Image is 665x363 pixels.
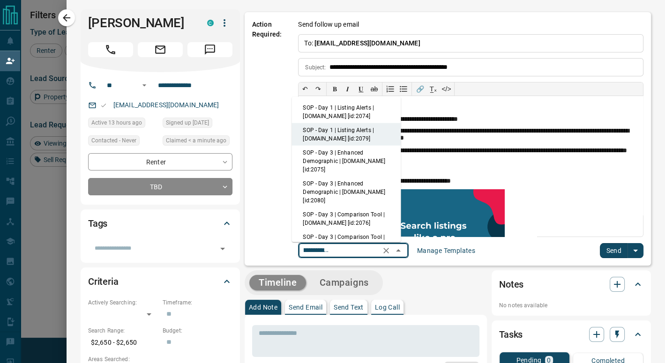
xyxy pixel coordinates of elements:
p: Send Text [334,304,364,311]
div: Sat Oct 11 2025 [88,118,158,131]
li: SOP - Day 3 | Comparison Tool | [DOMAIN_NAME] [id:2076] [291,207,401,230]
h2: Tasks [499,327,523,342]
a: [EMAIL_ADDRESS][DOMAIN_NAME] [113,101,219,109]
button: ab [367,82,381,96]
button: Open [216,242,229,255]
li: SOP - Day 1 | Listing Alerts | [DOMAIN_NAME] [id:2079] [291,123,401,146]
div: TBD [88,178,232,195]
button: 𝐁 [328,82,341,96]
p: To: [298,34,643,52]
button: 𝐔 [354,82,367,96]
div: Renter [88,153,232,170]
span: [EMAIL_ADDRESS][DOMAIN_NAME] [314,39,420,47]
button: T̲ₓ [426,82,440,96]
h2: Notes [499,277,523,292]
div: Sun Oct 12 2025 [163,135,232,148]
button: Timeline [249,275,306,290]
span: Contacted - Never [91,136,136,145]
h2: Tags [88,216,107,231]
div: Notes [499,273,643,296]
h1: [PERSON_NAME] [88,15,193,30]
button: ↷ [312,82,325,96]
button: Campaigns [310,275,378,290]
div: Tasks [499,323,643,346]
p: Search Range: [88,326,158,335]
button: Open [139,80,150,91]
li: SOP - Day 3 | Comparison Tool | [DOMAIN_NAME] [id:2081] [291,230,401,252]
p: Send Email [289,304,322,311]
p: $2,650 - $2,650 [88,335,158,350]
li: SOP - Day 1 | Listing Alerts | [DOMAIN_NAME] [id:2074] [291,101,401,123]
svg: Email Valid [100,102,107,109]
p: Budget: [163,326,232,335]
p: Timeframe: [163,298,232,307]
button: 🔗 [413,82,426,96]
div: condos.ca [207,20,214,26]
button: Send [600,243,628,258]
s: ab [371,85,378,93]
span: Claimed < a minute ago [166,136,226,145]
p: Send follow up email [298,20,359,30]
span: 𝐔 [359,85,363,93]
h2: Criteria [88,274,119,289]
span: Message [187,42,232,57]
span: Active 13 hours ago [91,118,142,127]
p: No notes available [499,301,643,310]
button: </> [440,82,453,96]
button: Bullet list [397,82,410,96]
p: Subject: [305,63,326,72]
p: Action Required: [252,20,284,258]
p: Add Note [249,304,277,311]
button: Close [392,244,405,257]
li: SOP - Day 3 | Enhanced Demographic | [DOMAIN_NAME] [id:2075] [291,146,401,177]
div: split button [600,243,643,258]
button: Clear [380,244,393,257]
li: SOP - Day 3 | Enhanced Demographic | [DOMAIN_NAME] [id:2080] [291,177,401,207]
img: search_like_a_pro.png [302,189,504,278]
p: Actively Searching: [88,298,158,307]
span: Call [88,42,133,57]
button: 𝑰 [341,82,354,96]
div: Sun Mar 28 2021 [163,118,232,131]
p: Log Call [375,304,400,311]
div: Criteria [88,270,232,293]
button: Numbered list [384,82,397,96]
span: Email [138,42,183,57]
button: Manage Templates [411,243,481,258]
span: Signed up [DATE] [166,118,209,127]
div: Tags [88,212,232,235]
button: ↶ [299,82,312,96]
